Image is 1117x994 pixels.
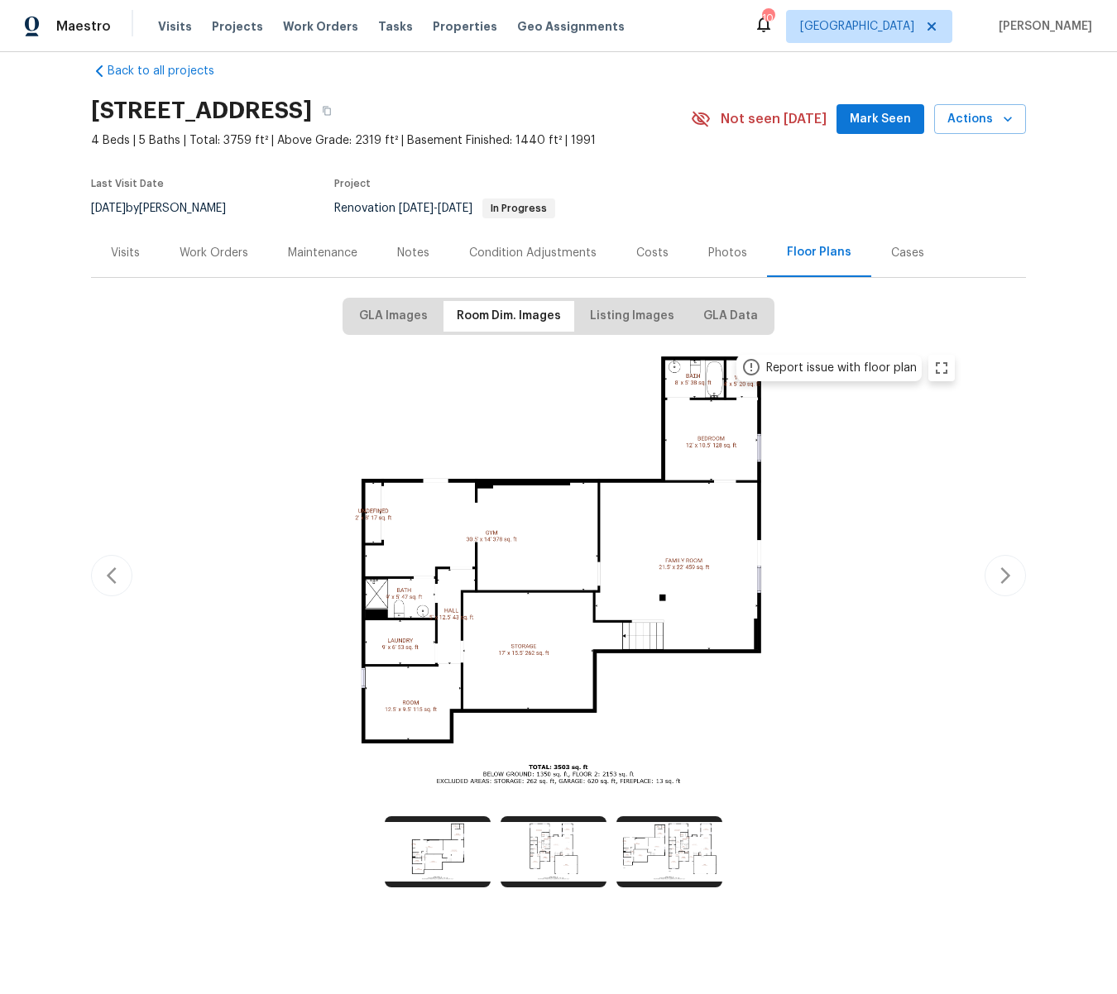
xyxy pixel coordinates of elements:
[703,306,758,327] span: GLA Data
[636,245,669,261] div: Costs
[91,198,246,218] div: by [PERSON_NAME]
[152,345,965,801] img: floor plan rendering
[433,18,497,35] span: Properties
[787,244,851,260] div: Floor Plans
[934,104,1026,135] button: Actions
[91,132,691,149] span: 4 Beds | 5 Baths | Total: 3759 ft² | Above Grade: 2319 ft² | Basement Finished: 1440 ft² | 1991
[283,18,358,35] span: Work Orders
[397,245,429,261] div: Notes
[590,306,674,327] span: Listing Images
[928,355,955,381] button: zoom in
[443,301,574,332] button: Room Dim. Images
[438,203,472,214] span: [DATE]
[346,301,441,332] button: GLA Images
[288,245,357,261] div: Maintenance
[517,18,625,35] span: Geo Assignments
[690,301,771,332] button: GLA Data
[334,179,371,189] span: Project
[91,63,250,79] a: Back to all projects
[91,179,164,189] span: Last Visit Date
[399,203,434,214] span: [DATE]
[992,18,1092,35] span: [PERSON_NAME]
[378,21,413,32] span: Tasks
[91,203,126,214] span: [DATE]
[312,96,342,126] button: Copy Address
[359,306,428,327] span: GLA Images
[766,360,917,376] div: Report issue with floor plan
[947,109,1013,130] span: Actions
[180,245,248,261] div: Work Orders
[457,306,561,327] span: Room Dim. Images
[616,816,722,887] img: https://cabinet-assets.s3.amazonaws.com/production/storage/3e817330-8ff1-40e2-bcf5-a735542299fb.p...
[469,245,597,261] div: Condition Adjustments
[837,104,924,135] button: Mark Seen
[708,245,747,261] div: Photos
[800,18,914,35] span: [GEOGRAPHIC_DATA]
[762,10,774,26] div: 10
[111,245,140,261] div: Visits
[484,203,554,213] span: In Progress
[891,245,924,261] div: Cases
[158,18,192,35] span: Visits
[501,816,606,887] img: https://cabinet-assets.s3.amazonaws.com/production/storage/7693485c-a212-467f-8c8b-418db00a0487.p...
[212,18,263,35] span: Projects
[91,103,312,119] h2: [STREET_ADDRESS]
[721,111,827,127] span: Not seen [DATE]
[399,203,472,214] span: -
[850,109,911,130] span: Mark Seen
[577,301,688,332] button: Listing Images
[385,816,491,887] img: https://cabinet-assets.s3.amazonaws.com/production/storage/46f5e9e2-ac92-4c17-8207-0c451b7b6b9f.p...
[334,203,555,214] span: Renovation
[56,18,111,35] span: Maestro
